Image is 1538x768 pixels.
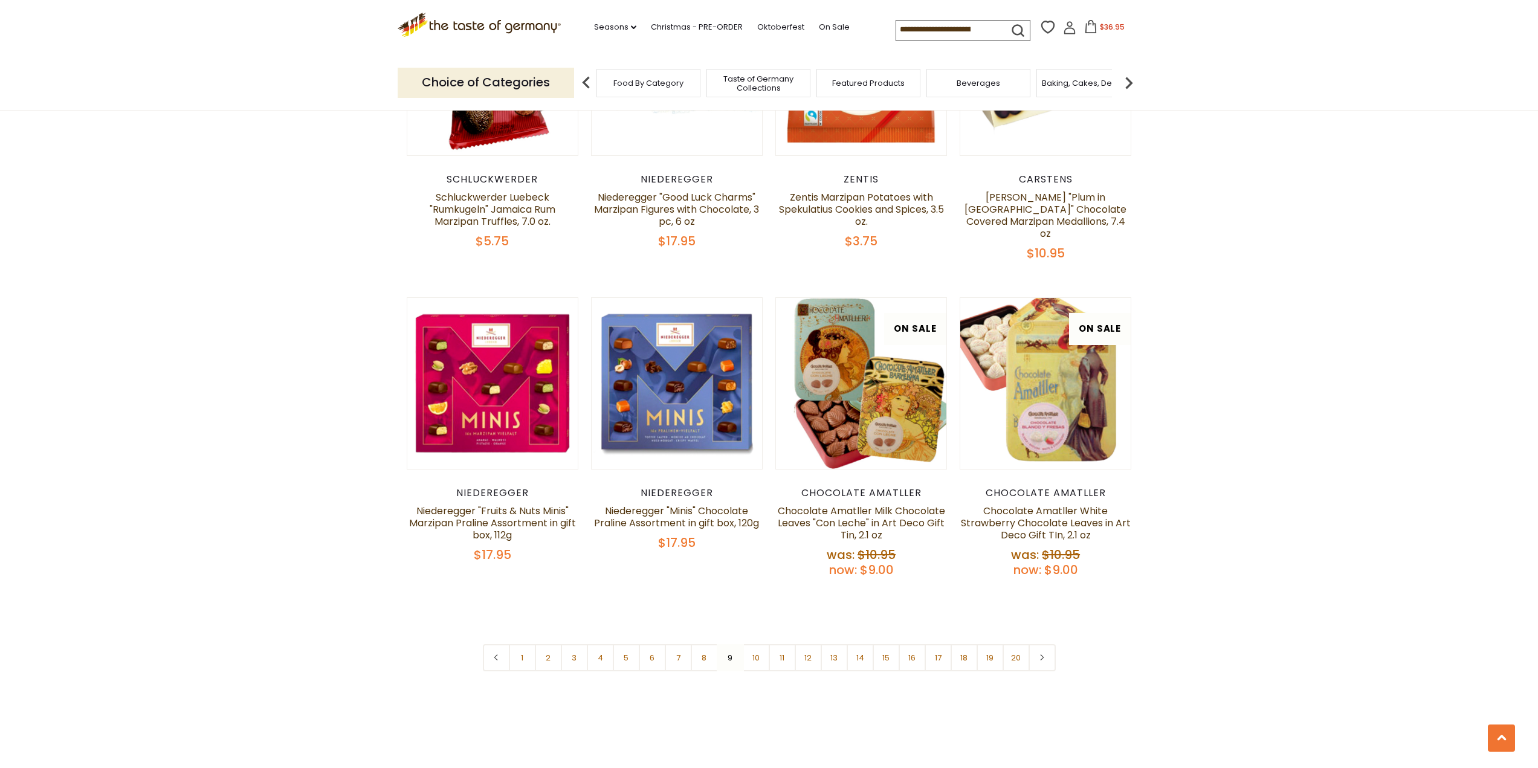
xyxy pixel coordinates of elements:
span: $9.00 [1044,561,1078,578]
label: Was: [827,546,855,563]
img: previous arrow [574,71,598,95]
a: 10 [743,644,770,671]
span: $10.95 [858,546,896,563]
a: [PERSON_NAME] "Plum in [GEOGRAPHIC_DATA]" Chocolate Covered Marzipan Medallions, 7.4 oz [964,190,1126,240]
p: Choice of Categories [398,68,574,97]
span: $10.95 [1027,245,1065,262]
span: $9.00 [860,561,894,578]
a: 18 [951,644,978,671]
a: 7 [665,644,692,671]
span: $17.95 [474,546,511,563]
a: Beverages [957,79,1000,88]
label: Now: [1013,561,1041,578]
span: $3.75 [845,233,877,250]
a: 4 [587,644,614,671]
div: Carstens [960,173,1132,186]
span: $36.95 [1100,22,1125,32]
a: 19 [977,644,1004,671]
span: $17.95 [658,534,696,551]
a: Chocolate Amatller White Strawberry Chocolate Leaves in Art Deco Gift TIn, 2.1 oz [961,504,1131,542]
div: Chocolate Amatller [775,487,948,499]
label: Was: [1011,546,1039,563]
img: Niederegger "Minis" Chocolate Praline Assortment in gift box, 120g [592,298,763,469]
a: 11 [769,644,796,671]
a: 17 [925,644,952,671]
a: Schluckwerder Luebeck "Rumkugeln" Jamaica Rum Marzipan Truffles, 7.0 oz. [430,190,555,228]
a: 1 [509,644,536,671]
span: $10.95 [1042,546,1080,563]
a: 14 [847,644,874,671]
a: Christmas - PRE-ORDER [651,21,743,34]
a: 8 [691,644,718,671]
a: Baking, Cakes, Desserts [1042,79,1136,88]
label: Now: [829,561,857,578]
a: Zentis Marzipan Potatoes with Spekulatius Cookies and Spices, 3.5 oz. [779,190,944,228]
a: 16 [899,644,926,671]
a: Niederegger "Minis" Chocolate Praline Assortment in gift box, 120g [594,504,759,530]
img: next arrow [1117,71,1141,95]
a: Featured Products [832,79,905,88]
a: Taste of Germany Collections [710,74,807,92]
img: Chocolate Amatller White Strawberry Chocolate Leaves in Art Deco Gift TIn, 2.1 oz [960,298,1131,469]
img: Chocolate Amatller Milk Chocolate Leaves "Con Leche" in Art Deco Gift Tin, 2.1 oz [776,298,947,469]
a: 2 [535,644,562,671]
div: Niederegger [591,173,763,186]
button: $36.95 [1079,20,1130,38]
a: Niederegger "Fruits & Nuts Minis" Marzipan Praline Assortment in gift box, 112g [409,504,576,542]
span: $5.75 [476,233,509,250]
a: Chocolate Amatller Milk Chocolate Leaves "Con Leche" in Art Deco Gift Tin, 2.1 oz [778,504,945,542]
div: Niederegger [591,487,763,499]
div: Schluckwerder [407,173,579,186]
a: Food By Category [613,79,683,88]
a: 15 [873,644,900,671]
div: Chocolate Amatller [960,487,1132,499]
a: Niederegger "Good Luck Charms" Marzipan Figures with Chocolate, 3 pc, 6 oz [594,190,759,228]
a: 6 [639,644,666,671]
a: Seasons [594,21,636,34]
a: 13 [821,644,848,671]
a: 20 [1003,644,1030,671]
span: $17.95 [658,233,696,250]
a: 12 [795,644,822,671]
a: 3 [561,644,588,671]
a: 5 [613,644,640,671]
div: Niederegger [407,487,579,499]
a: On Sale [819,21,850,34]
a: Oktoberfest [757,21,804,34]
img: Niederegger "Fruits & Nuts Minis" Marzipan Praline Assortment in gift box, 112g [407,298,578,469]
div: Zentis [775,173,948,186]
